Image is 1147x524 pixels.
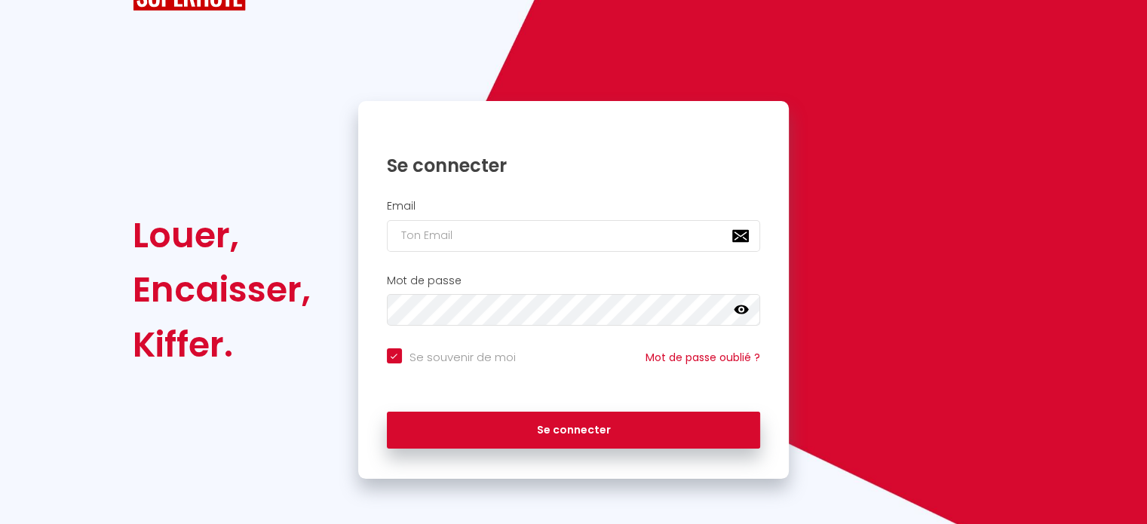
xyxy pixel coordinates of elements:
[133,317,311,372] div: Kiffer.
[387,220,761,252] input: Ton Email
[387,412,761,449] button: Se connecter
[646,350,760,365] a: Mot de passe oublié ?
[387,200,761,213] h2: Email
[12,6,57,51] button: Ouvrir le widget de chat LiveChat
[133,262,311,317] div: Encaisser,
[387,154,761,177] h1: Se connecter
[387,274,761,287] h2: Mot de passe
[133,208,311,262] div: Louer,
